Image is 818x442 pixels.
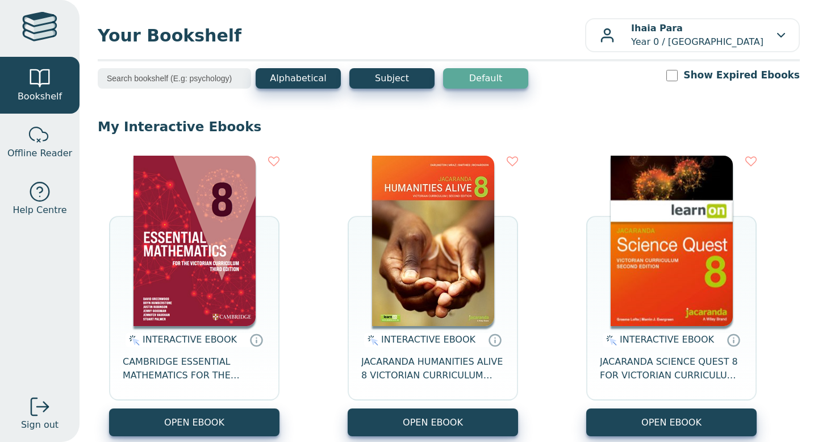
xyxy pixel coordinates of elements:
span: Offline Reader [7,147,72,160]
span: INTERACTIVE EBOOK [143,334,237,345]
input: Search bookshelf (E.g: psychology) [98,68,251,89]
span: Help Centre [12,203,66,217]
label: Show Expired Ebooks [683,68,800,82]
span: JACARANDA HUMANITIES ALIVE 8 VICTORIAN CURRICULUM LEARNON EBOOK 2E [361,355,504,382]
span: INTERACTIVE EBOOK [620,334,714,345]
button: Subject [349,68,435,89]
a: Interactive eBooks are accessed online via the publisher’s portal. They contain interactive resou... [249,333,263,347]
img: interactive.svg [364,333,378,347]
span: CAMBRIDGE ESSENTIAL MATHEMATICS FOR THE VICTORIAN CURRICULUM YEAR 8 EBOOK 3E [123,355,266,382]
img: interactive.svg [126,333,140,347]
span: Your Bookshelf [98,23,585,48]
p: My Interactive Ebooks [98,118,800,135]
img: fffb2005-5288-ea11-a992-0272d098c78b.png [611,156,733,326]
a: Interactive eBooks are accessed online via the publisher’s portal. They contain interactive resou... [488,333,502,347]
button: OPEN EBOOK [348,408,518,436]
button: Ihaia ParaYear 0 / [GEOGRAPHIC_DATA] [585,18,800,52]
span: JACARANDA SCIENCE QUEST 8 FOR VICTORIAN CURRICULUM LEARNON 2E EBOOK [600,355,743,382]
b: Ihaia Para [631,23,683,34]
span: Sign out [21,418,59,432]
img: bee2d5d4-7b91-e911-a97e-0272d098c78b.jpg [372,156,494,326]
span: Bookshelf [18,90,62,103]
button: OPEN EBOOK [586,408,757,436]
button: OPEN EBOOK [109,408,279,436]
img: interactive.svg [603,333,617,347]
span: INTERACTIVE EBOOK [381,334,475,345]
button: Alphabetical [256,68,341,89]
a: Interactive eBooks are accessed online via the publisher’s portal. They contain interactive resou... [727,333,740,347]
button: Default [443,68,528,89]
img: bedfc1f2-ad15-45fb-9889-51f3863b3b8f.png [133,156,256,326]
p: Year 0 / [GEOGRAPHIC_DATA] [631,22,763,49]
